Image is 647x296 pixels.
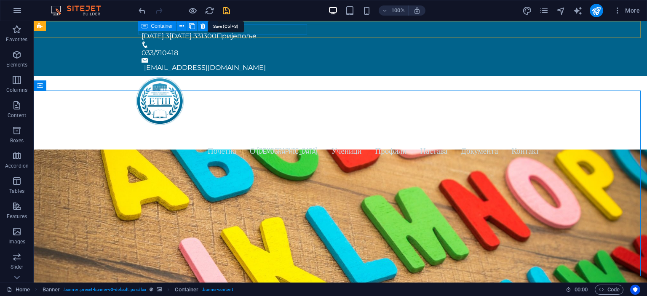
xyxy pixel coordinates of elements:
[379,5,409,16] button: 100%
[10,137,24,144] p: Boxes
[48,5,112,16] img: Editor Logo
[7,285,30,295] a: Click to cancel selection. Double-click to open Pages
[522,5,532,16] button: design
[137,5,147,16] button: undo
[151,24,173,29] span: Container
[522,6,532,16] i: Design (Ctrl+Alt+Y)
[573,5,583,16] button: text_generator
[7,213,27,220] p: Features
[413,7,421,14] i: On resize automatically adjust zoom level to fit chosen device.
[556,5,566,16] button: navigator
[5,163,29,169] p: Accordion
[175,285,198,295] span: Click to select. Double-click to edit
[221,5,231,16] button: save
[157,287,162,292] i: This element contains a background
[137,6,147,16] i: Undo: Change menu items (Ctrl+Z)
[8,112,26,119] p: Content
[613,6,640,15] span: More
[6,36,27,43] p: Favorites
[8,238,26,245] p: Images
[150,287,153,292] i: This element is a customizable preset
[6,61,28,68] p: Elements
[43,285,233,295] nav: breadcrumb
[610,4,643,17] button: More
[575,285,588,295] span: 00 00
[43,285,60,295] span: Click to select. Double-click to edit
[580,286,582,293] span: :
[573,6,583,16] i: AI Writer
[590,4,603,17] button: publish
[630,285,640,295] button: Usercentrics
[63,285,146,295] span: . banner .preset-banner-v3-default .parallax
[566,285,588,295] h6: Session time
[204,5,214,16] button: reload
[391,5,405,16] h6: 100%
[9,188,24,195] p: Tables
[6,87,27,93] p: Columns
[11,264,24,270] p: Slider
[539,6,549,16] i: Pages (Ctrl+Alt+S)
[591,6,601,16] i: Publish
[539,5,549,16] button: pages
[599,285,620,295] span: Code
[556,6,566,16] i: Navigator
[595,285,623,295] button: Code
[202,285,233,295] span: . banner-content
